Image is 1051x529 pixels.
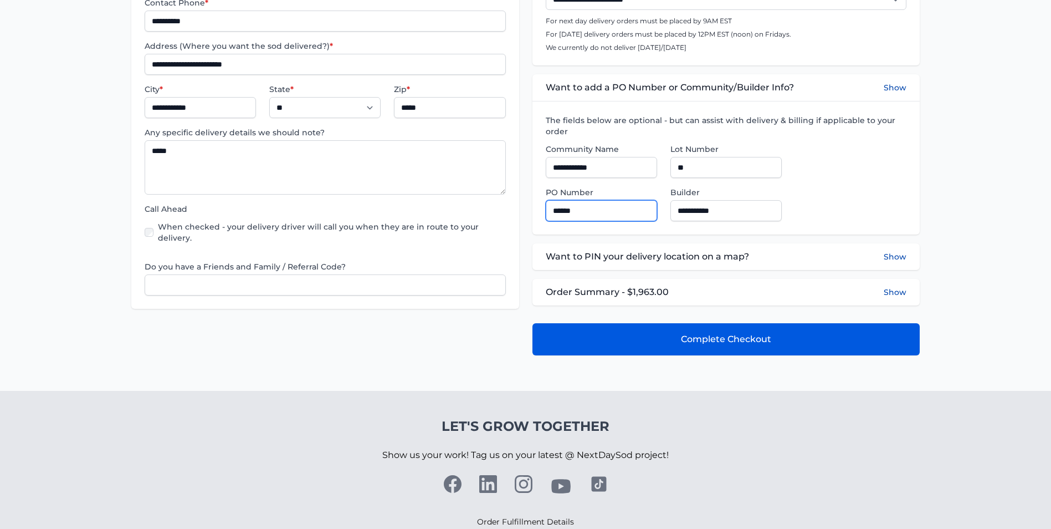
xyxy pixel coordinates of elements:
[546,187,657,198] label: PO Number
[269,84,381,95] label: State
[670,187,782,198] label: Builder
[546,17,906,26] p: For next day delivery orders must be placed by 9AM EST
[158,221,505,243] label: When checked - your delivery driver will call you when they are in route to your delivery.
[382,418,669,435] h4: Let's Grow Together
[546,30,906,39] p: For [DATE] delivery orders must be placed by 12PM EST (noon) on Fridays.
[546,250,749,263] span: Want to PIN your delivery location on a map?
[546,144,657,155] label: Community Name
[884,250,906,263] button: Show
[670,144,782,155] label: Lot Number
[681,333,771,346] span: Complete Checkout
[546,81,794,94] span: Want to add a PO Number or Community/Builder Info?
[145,127,505,138] label: Any specific delivery details we should note?
[884,287,906,298] button: Show
[145,261,505,272] label: Do you have a Friends and Family / Referral Code?
[145,84,256,95] label: City
[884,81,906,94] button: Show
[382,435,669,475] p: Show us your work! Tag us on your latest @ NextDaySod project!
[532,323,920,355] button: Complete Checkout
[394,84,505,95] label: Zip
[477,517,574,527] a: Order Fulfillment Details
[145,204,505,215] label: Call Ahead
[546,43,906,52] p: We currently do not deliver [DATE]/[DATE]
[145,40,505,52] label: Address (Where you want the sod delivered?)
[546,286,669,299] span: Order Summary - $1,963.00
[546,115,906,137] label: The fields below are optional - but can assist with delivery & billing if applicable to your order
